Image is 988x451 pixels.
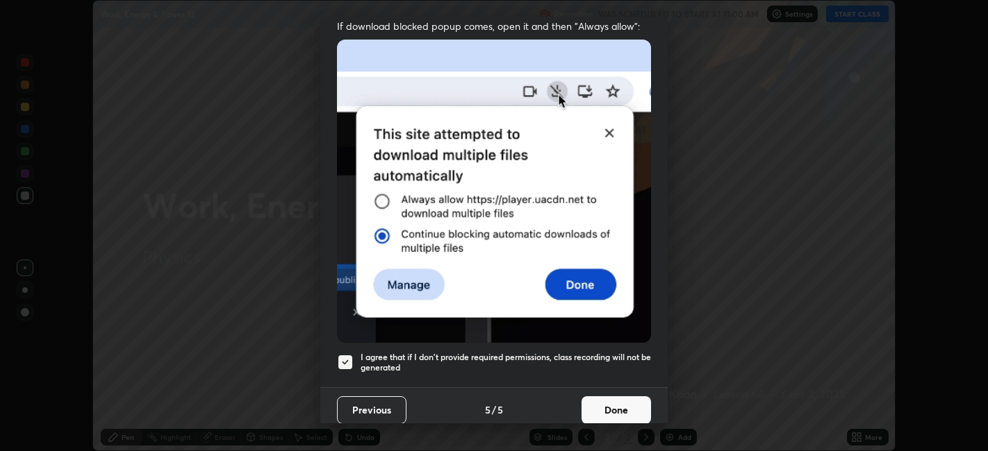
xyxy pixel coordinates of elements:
img: downloads-permission-blocked.gif [337,40,651,343]
h4: / [492,402,496,417]
span: If download blocked popup comes, open it and then "Always allow": [337,19,651,33]
h4: 5 [497,402,503,417]
h5: I agree that if I don't provide required permissions, class recording will not be generated [361,352,651,373]
button: Done [582,396,651,424]
button: Previous [337,396,406,424]
h4: 5 [485,402,491,417]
